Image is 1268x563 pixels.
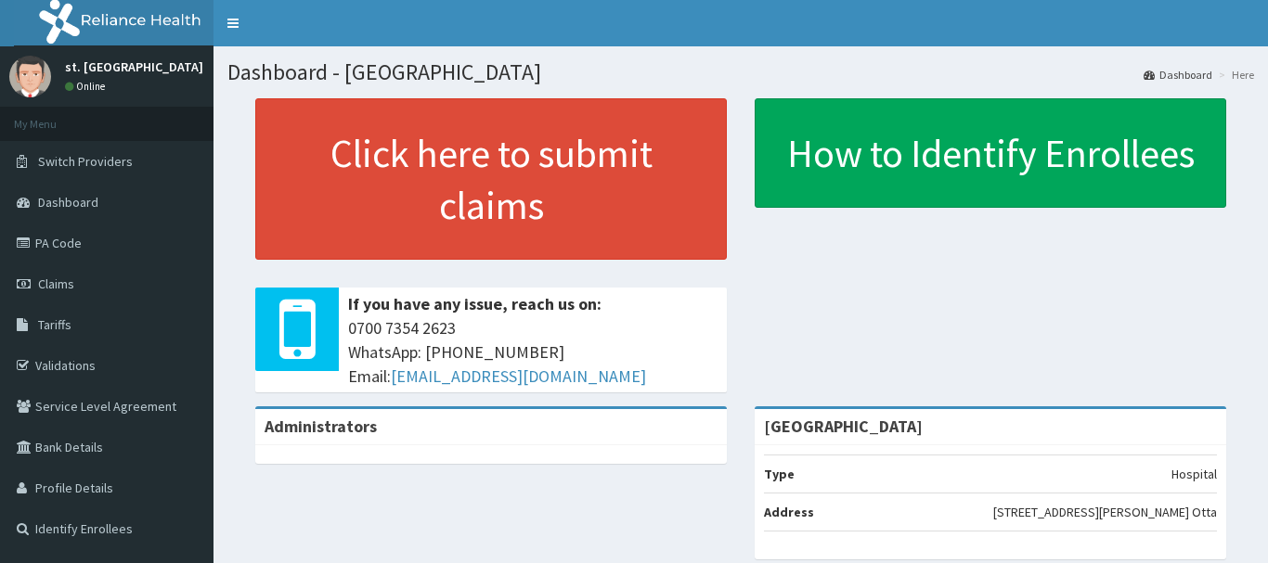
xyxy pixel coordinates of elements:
img: User Image [9,56,51,97]
p: st. [GEOGRAPHIC_DATA] [65,60,203,73]
li: Here [1214,67,1254,83]
a: How to Identify Enrollees [755,98,1226,208]
span: 0700 7354 2623 WhatsApp: [PHONE_NUMBER] Email: [348,316,718,388]
span: Claims [38,275,74,292]
b: Type [764,466,795,482]
a: [EMAIL_ADDRESS][DOMAIN_NAME] [391,365,646,387]
b: Administrators [265,416,377,437]
b: Address [764,504,814,520]
p: [STREET_ADDRESS][PERSON_NAME] Otta [993,503,1217,521]
b: If you have any issue, reach us on: [348,293,602,314]
strong: [GEOGRAPHIC_DATA] [764,416,923,437]
h1: Dashboard - [GEOGRAPHIC_DATA] [227,60,1254,84]
p: Hospital [1171,465,1217,483]
span: Dashboard [38,194,98,211]
span: Switch Providers [38,153,133,170]
span: Tariffs [38,316,71,333]
a: Click here to submit claims [255,98,727,260]
a: Dashboard [1144,67,1212,83]
a: Online [65,80,110,93]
